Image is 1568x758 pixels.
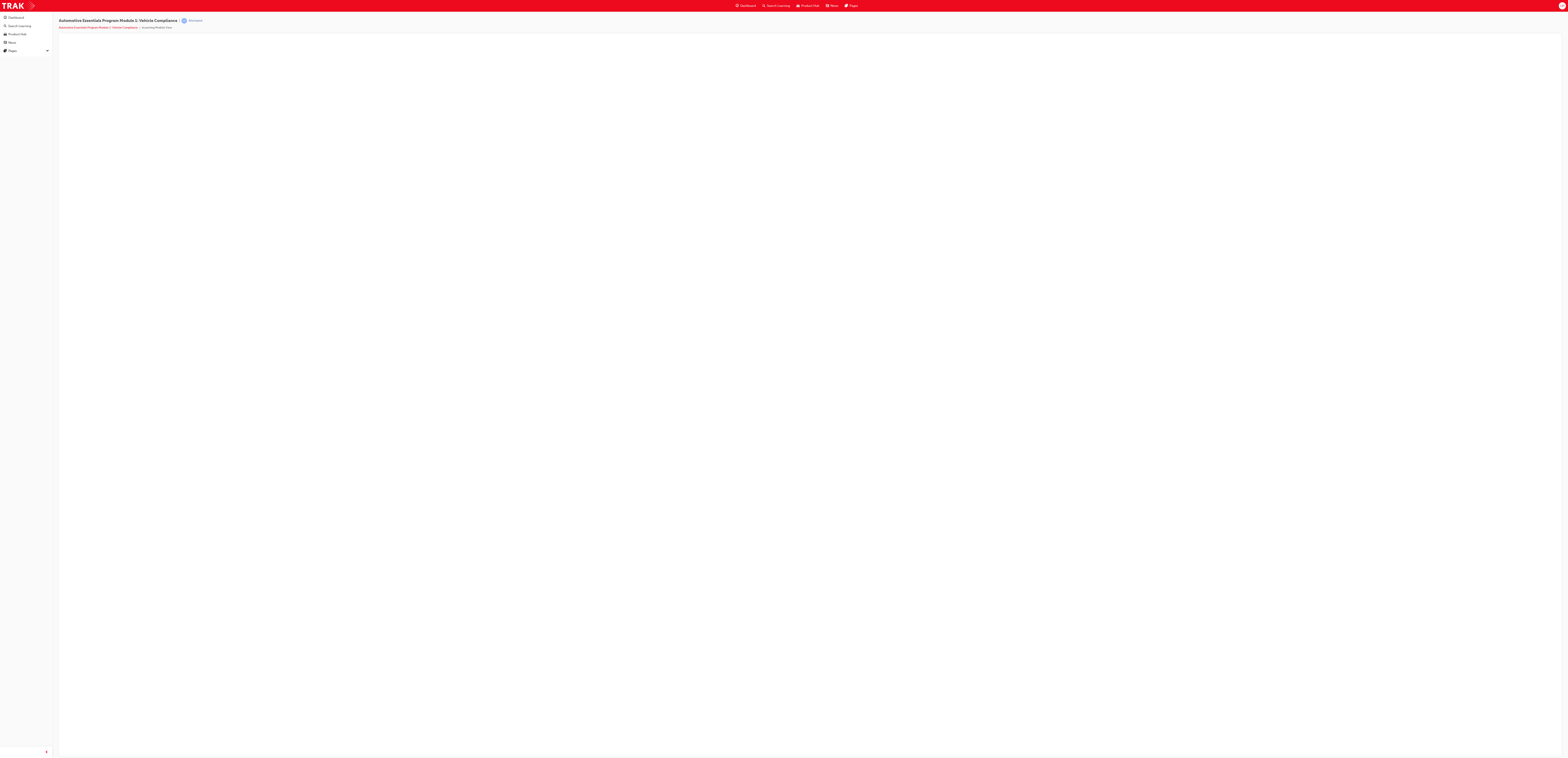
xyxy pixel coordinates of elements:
img: Trak [2,1,35,10]
a: news-iconNews [823,2,842,10]
a: Dashboard [2,14,51,22]
span: pages-icon [845,3,848,8]
a: car-iconProduct Hub [793,2,823,10]
a: Search Learning [2,22,51,30]
div: Pages [8,49,17,53]
a: pages-iconPages [842,2,861,10]
button: Pages [2,47,51,55]
div: News [8,40,16,45]
li: eLearning Module View [142,25,172,30]
span: | [179,18,180,23]
span: guage-icon [736,3,739,8]
span: Search Learning [767,3,790,8]
span: Automotive Essentials Program Module 1: Vehicle Compliance [59,18,177,23]
div: Product Hub [8,32,26,37]
span: car-icon [797,3,800,8]
div: Dashboard [8,15,24,20]
a: News [2,39,51,47]
span: search-icon [4,24,7,28]
a: search-iconSearch Learning [759,2,793,10]
div: Search Learning [8,24,31,29]
button: LH [1559,2,1566,9]
span: Pages [850,3,858,8]
a: Product Hub [2,31,51,38]
span: learningRecordVerb_ATTEMPT-icon [181,18,187,24]
span: Product Hub [801,3,819,8]
span: news-icon [826,3,829,8]
div: Attempted [189,19,202,23]
span: prev-icon [45,750,48,755]
span: News [831,3,838,8]
button: DashboardSearch LearningProduct HubNews [2,13,51,47]
span: pages-icon [4,49,7,53]
span: search-icon [762,3,765,8]
span: guage-icon [4,16,7,20]
span: down-icon [46,48,49,54]
span: LH [1560,3,1564,8]
a: Automotive Essentials Program Module 1: Vehicle Compliance [59,26,138,29]
a: guage-iconDashboard [732,2,759,10]
span: news-icon [4,41,7,45]
span: car-icon [4,33,7,36]
span: Dashboard [740,3,756,8]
